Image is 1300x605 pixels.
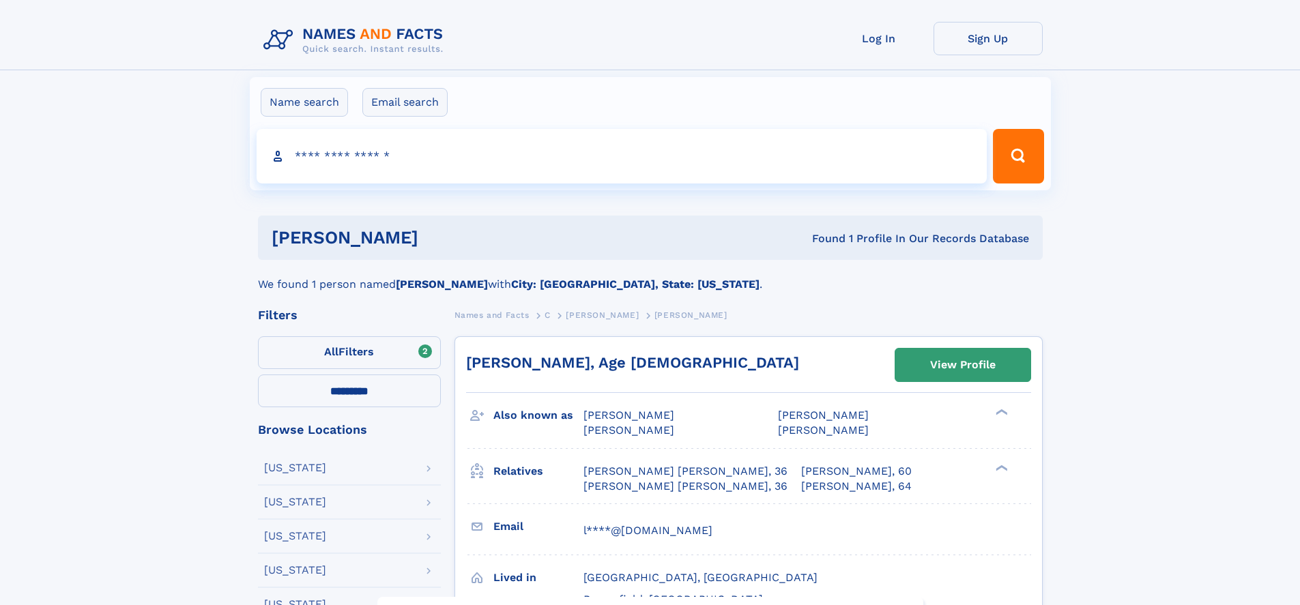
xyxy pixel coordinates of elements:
[264,497,326,507] div: [US_STATE]
[493,566,583,589] h3: Lived in
[566,306,639,323] a: [PERSON_NAME]
[362,88,448,117] label: Email search
[930,349,996,381] div: View Profile
[258,424,441,436] div: Browse Locations
[396,278,488,291] b: [PERSON_NAME]
[264,531,326,542] div: [US_STATE]
[895,349,1030,381] a: View Profile
[272,229,616,246] h1: [PERSON_NAME]
[993,129,1043,183] button: Search Button
[801,479,912,494] a: [PERSON_NAME], 64
[583,571,818,584] span: [GEOGRAPHIC_DATA], [GEOGRAPHIC_DATA]
[545,306,551,323] a: C
[583,479,788,494] a: [PERSON_NAME] [PERSON_NAME], 36
[493,515,583,538] h3: Email
[324,345,338,358] span: All
[992,408,1009,417] div: ❯
[992,463,1009,472] div: ❯
[493,404,583,427] h3: Also known as
[466,354,799,371] a: [PERSON_NAME], Age [DEMOGRAPHIC_DATA]
[454,306,530,323] a: Names and Facts
[545,310,551,320] span: C
[934,22,1043,55] a: Sign Up
[583,409,674,422] span: [PERSON_NAME]
[511,278,760,291] b: City: [GEOGRAPHIC_DATA], State: [US_STATE]
[583,424,674,437] span: [PERSON_NAME]
[261,88,348,117] label: Name search
[493,460,583,483] h3: Relatives
[566,310,639,320] span: [PERSON_NAME]
[801,464,912,479] a: [PERSON_NAME], 60
[264,565,326,576] div: [US_STATE]
[824,22,934,55] a: Log In
[778,424,869,437] span: [PERSON_NAME]
[258,309,441,321] div: Filters
[654,310,727,320] span: [PERSON_NAME]
[615,231,1029,246] div: Found 1 Profile In Our Records Database
[583,464,788,479] a: [PERSON_NAME] [PERSON_NAME], 36
[258,22,454,59] img: Logo Names and Facts
[258,260,1043,293] div: We found 1 person named with .
[257,129,987,183] input: search input
[258,336,441,369] label: Filters
[778,409,869,422] span: [PERSON_NAME]
[264,462,326,473] div: [US_STATE]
